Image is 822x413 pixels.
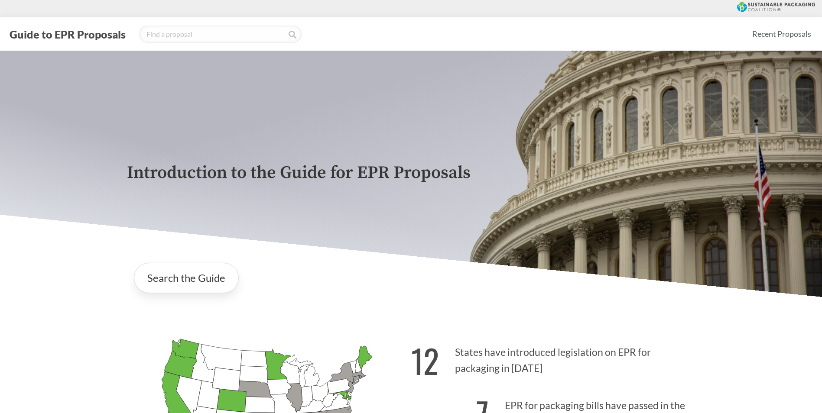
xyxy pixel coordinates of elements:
[7,27,128,41] button: Guide to EPR Proposals
[134,263,239,293] a: Search the Guide
[411,331,695,384] p: States have introduced legislation on EPR for packaging in [DATE]
[127,163,695,183] p: Introduction to the Guide for EPR Proposals
[748,24,815,44] a: Recent Proposals
[411,336,439,384] strong: 12
[139,26,302,43] input: Find a proposal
